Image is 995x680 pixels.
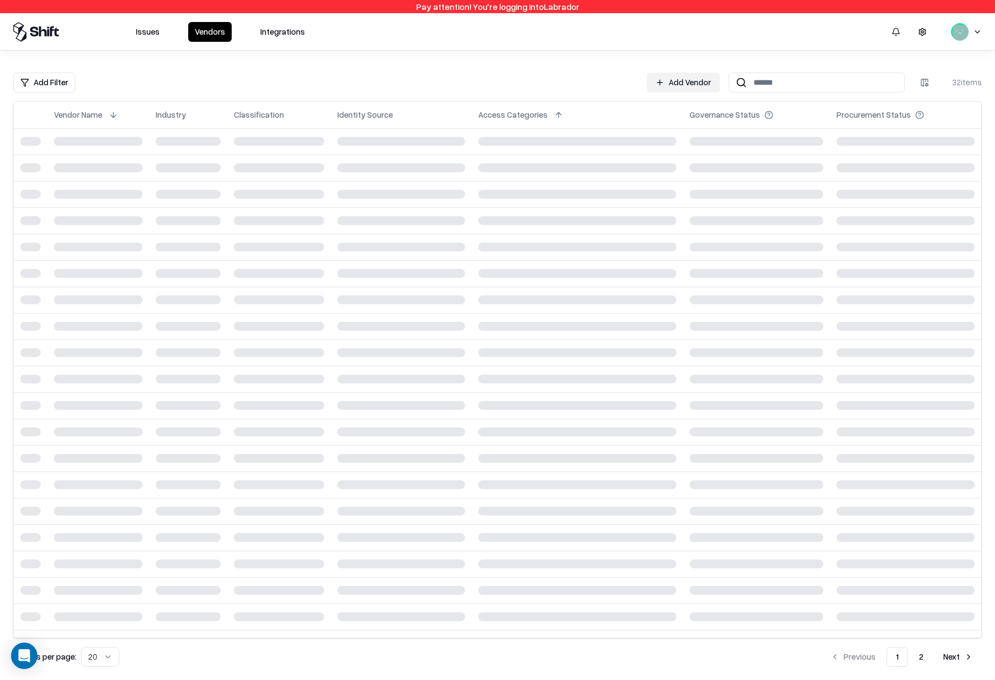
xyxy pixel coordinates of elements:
p: Results per page: [13,651,76,662]
div: Governance Status [690,109,760,120]
button: 2 [910,647,932,667]
div: 32 items [938,76,982,88]
a: Add Vendor [647,73,720,92]
div: Procurement Status [837,109,911,120]
button: Vendors [188,22,232,42]
div: Industry [156,109,186,120]
button: Next [934,647,982,667]
div: Vendor Name [54,109,102,120]
div: Identity Source [337,109,393,120]
button: Issues [129,22,166,42]
div: Access Categories [478,109,548,120]
button: 1 [887,647,908,667]
button: Integrations [254,22,311,42]
div: Open Intercom Messenger [11,643,37,669]
nav: pagination [822,647,982,667]
button: Add Filter [13,73,75,92]
div: Classification [234,109,284,120]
